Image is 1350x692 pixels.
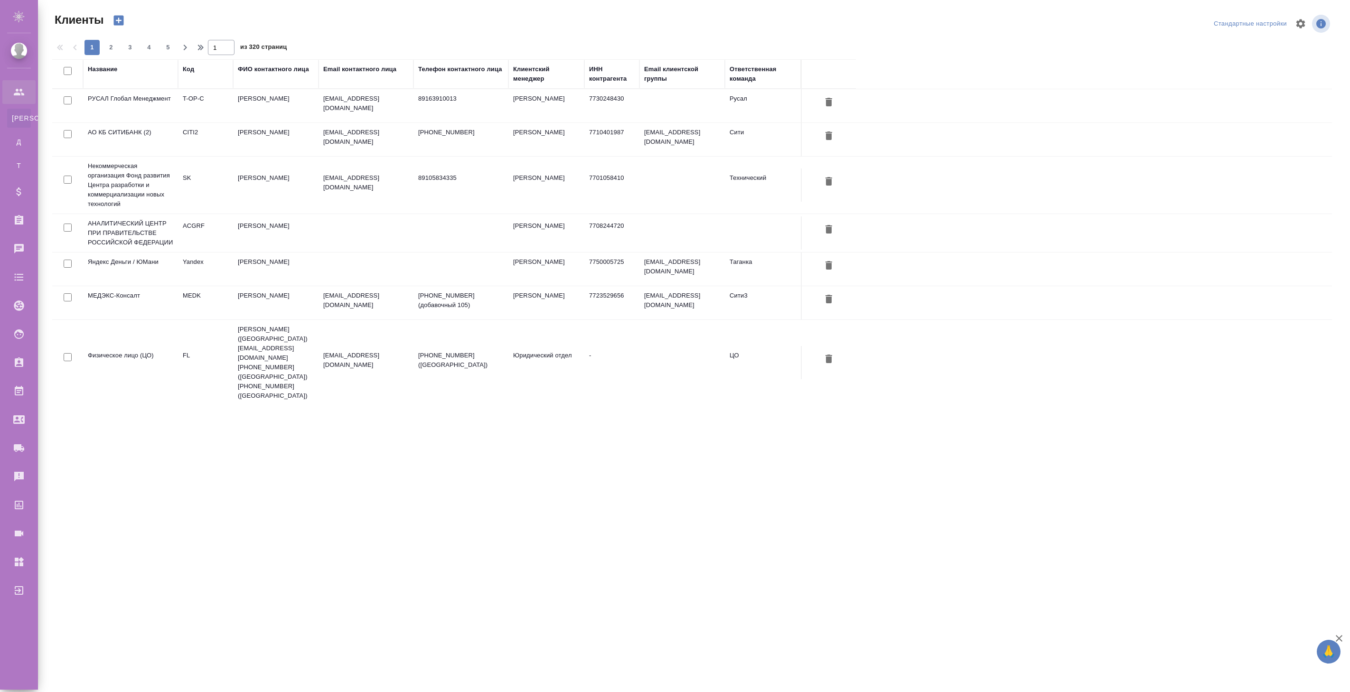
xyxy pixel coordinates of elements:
[83,123,178,156] td: АО КБ СИТИБАНК (2)
[418,351,504,370] p: [PHONE_NUMBER] ([GEOGRAPHIC_DATA])
[7,156,31,175] a: Т
[418,94,504,103] p: 89163910013
[323,128,409,147] p: [EMAIL_ADDRESS][DOMAIN_NAME]
[1312,15,1332,33] span: Посмотреть информацию
[323,94,409,113] p: [EMAIL_ADDRESS][DOMAIN_NAME]
[508,123,584,156] td: [PERSON_NAME]
[88,65,117,74] div: Название
[160,43,176,52] span: 5
[7,132,31,151] a: Д
[183,65,194,74] div: Код
[584,286,639,319] td: 7723529656
[83,346,178,379] td: Физическое лицо (ЦО)
[103,40,119,55] button: 2
[821,128,837,145] button: Удалить
[178,286,233,319] td: MEDK
[508,168,584,202] td: [PERSON_NAME]
[508,216,584,250] td: [PERSON_NAME]
[7,109,31,128] a: [PERSON_NAME]
[233,216,319,250] td: [PERSON_NAME]
[107,12,130,28] button: Создать
[639,123,725,156] td: [EMAIL_ADDRESS][DOMAIN_NAME]
[644,65,720,84] div: Email клиентской группы
[725,89,801,122] td: Русал
[178,123,233,156] td: CITI2
[725,168,801,202] td: Технический
[178,216,233,250] td: ACGRF
[233,320,319,405] td: [PERSON_NAME] ([GEOGRAPHIC_DATA]) [EMAIL_ADDRESS][DOMAIN_NAME] [PHONE_NUMBER] ([GEOGRAPHIC_DATA])...
[238,65,309,74] div: ФИО контактного лица
[725,123,801,156] td: Сити
[83,89,178,122] td: РУСАЛ Глобал Менеджмент
[323,173,409,192] p: [EMAIL_ADDRESS][DOMAIN_NAME]
[513,65,580,84] div: Клиентский менеджер
[584,89,639,122] td: 7730248430
[323,291,409,310] p: [EMAIL_ADDRESS][DOMAIN_NAME]
[122,43,138,52] span: 3
[589,65,635,84] div: ИНН контрагента
[1211,17,1289,31] div: split button
[418,128,504,137] p: [PHONE_NUMBER]
[821,173,837,191] button: Удалить
[12,161,26,170] span: Т
[821,351,837,368] button: Удалить
[178,252,233,286] td: Yandex
[639,252,725,286] td: [EMAIL_ADDRESS][DOMAIN_NAME]
[83,252,178,286] td: Яндекс Деньги / ЮМани
[418,291,504,310] p: [PHONE_NUMBER] (добавочный 105)
[418,173,504,183] p: 89105834335
[141,40,157,55] button: 4
[83,214,178,252] td: АНАЛИТИЧЕСКИЙ ЦЕНТР ПРИ ПРАВИТЕЛЬСТВЕ РОССИЙСКОЙ ФЕДЕРАЦИИ
[584,346,639,379] td: -
[141,43,157,52] span: 4
[508,286,584,319] td: [PERSON_NAME]
[12,137,26,147] span: Д
[821,257,837,275] button: Удалить
[1321,642,1337,662] span: 🙏
[639,286,725,319] td: [EMAIL_ADDRESS][DOMAIN_NAME]
[1317,640,1341,664] button: 🙏
[821,94,837,112] button: Удалить
[323,65,396,74] div: Email контактного лица
[821,221,837,239] button: Удалить
[52,12,103,28] span: Клиенты
[508,346,584,379] td: Юридический отдел
[508,252,584,286] td: [PERSON_NAME]
[178,168,233,202] td: SK
[12,113,26,123] span: [PERSON_NAME]
[584,123,639,156] td: 7710401987
[725,252,801,286] td: Таганка
[233,168,319,202] td: [PERSON_NAME]
[418,65,502,74] div: Телефон контактного лица
[233,252,319,286] td: [PERSON_NAME]
[1289,12,1312,35] span: Настроить таблицу
[821,291,837,309] button: Удалить
[323,351,409,370] p: [EMAIL_ADDRESS][DOMAIN_NAME]
[83,286,178,319] td: МЕДЭКС-Консалт
[233,286,319,319] td: [PERSON_NAME]
[730,65,796,84] div: Ответственная команда
[240,41,287,55] span: из 320 страниц
[233,89,319,122] td: [PERSON_NAME]
[122,40,138,55] button: 3
[725,346,801,379] td: ЦО
[584,216,639,250] td: 7708244720
[233,123,319,156] td: [PERSON_NAME]
[178,89,233,122] td: T-OP-C
[178,346,233,379] td: FL
[584,168,639,202] td: 7701058410
[725,286,801,319] td: Сити3
[160,40,176,55] button: 5
[103,43,119,52] span: 2
[508,89,584,122] td: [PERSON_NAME]
[584,252,639,286] td: 7750005725
[83,157,178,214] td: Некоммерческая организация Фонд развития Центра разработки и коммерциализации новых технологий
